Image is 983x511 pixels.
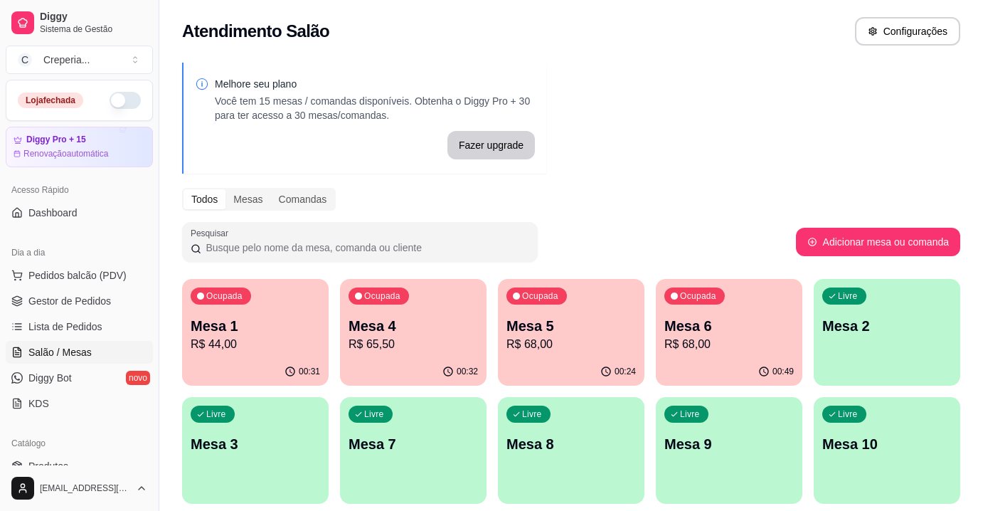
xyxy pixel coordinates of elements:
p: R$ 65,50 [349,336,478,353]
span: Sistema de Gestão [40,23,147,35]
a: Salão / Mesas [6,341,153,364]
p: Mesa 2 [822,316,952,336]
button: Alterar Status [110,92,141,109]
p: Mesa 10 [822,434,952,454]
button: OcupadaMesa 5R$ 68,0000:24 [498,279,644,386]
div: Mesas [225,189,270,209]
button: LivreMesa 7 [340,397,487,504]
a: KDS [6,392,153,415]
button: OcupadaMesa 1R$ 44,0000:31 [182,279,329,386]
button: [EMAIL_ADDRESS][DOMAIN_NAME] [6,471,153,505]
p: Mesa 9 [664,434,794,454]
input: Pesquisar [201,241,529,255]
div: Catálogo [6,432,153,455]
button: LivreMesa 8 [498,397,644,504]
span: Lista de Pedidos [28,320,102,334]
button: Select a team [6,46,153,74]
p: Mesa 6 [664,316,794,336]
span: KDS [28,396,49,411]
span: Diggy [40,11,147,23]
a: Gestor de Pedidos [6,290,153,312]
span: C [18,53,32,67]
p: R$ 68,00 [664,336,794,353]
div: Comandas [271,189,335,209]
div: Creperia ... [43,53,90,67]
button: OcupadaMesa 4R$ 65,5000:32 [340,279,487,386]
p: 00:49 [772,366,794,377]
p: Ocupada [680,290,716,302]
h2: Atendimento Salão [182,20,329,43]
p: Ocupada [522,290,558,302]
p: Livre [522,409,542,420]
span: [EMAIL_ADDRESS][DOMAIN_NAME] [40,483,130,494]
p: 00:32 [457,366,478,377]
button: Adicionar mesa ou comanda [796,228,960,256]
button: LivreMesa 3 [182,397,329,504]
p: Mesa 1 [191,316,320,336]
p: Mesa 5 [506,316,636,336]
div: Dia a dia [6,241,153,264]
p: Livre [838,290,858,302]
p: Mesa 8 [506,434,636,454]
span: Pedidos balcão (PDV) [28,268,127,283]
button: LivreMesa 10 [814,397,960,504]
button: Configurações [855,17,960,46]
p: Você tem 15 mesas / comandas disponíveis. Obtenha o Diggy Pro + 30 para ter acesso a 30 mesas/com... [215,94,535,122]
p: Melhore seu plano [215,77,535,91]
span: Gestor de Pedidos [28,294,111,308]
div: Acesso Rápido [6,179,153,201]
button: LivreMesa 2 [814,279,960,386]
div: Todos [184,189,225,209]
a: DiggySistema de Gestão [6,6,153,40]
p: Ocupada [206,290,243,302]
a: Diggy Botnovo [6,367,153,389]
p: Ocupada [364,290,400,302]
p: Mesa 7 [349,434,478,454]
p: Mesa 3 [191,434,320,454]
button: LivreMesa 9 [656,397,802,504]
a: Diggy Pro + 15Renovaçãoautomática [6,127,153,167]
a: Lista de Pedidos [6,315,153,338]
article: Diggy Pro + 15 [26,135,86,145]
p: Livre [206,409,226,420]
p: Livre [680,409,700,420]
a: Dashboard [6,201,153,224]
button: Pedidos balcão (PDV) [6,264,153,287]
p: R$ 44,00 [191,336,320,353]
span: Diggy Bot [28,371,72,385]
a: Produtos [6,455,153,478]
span: Dashboard [28,206,78,220]
p: Mesa 4 [349,316,478,336]
p: 00:24 [615,366,636,377]
span: Salão / Mesas [28,345,92,359]
span: Produtos [28,459,68,473]
button: OcupadaMesa 6R$ 68,0000:49 [656,279,802,386]
button: Fazer upgrade [447,131,535,159]
p: Livre [838,409,858,420]
p: R$ 68,00 [506,336,636,353]
p: 00:31 [299,366,320,377]
label: Pesquisar [191,227,233,239]
div: Loja fechada [18,93,83,108]
p: Livre [364,409,384,420]
article: Renovação automática [23,148,108,159]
